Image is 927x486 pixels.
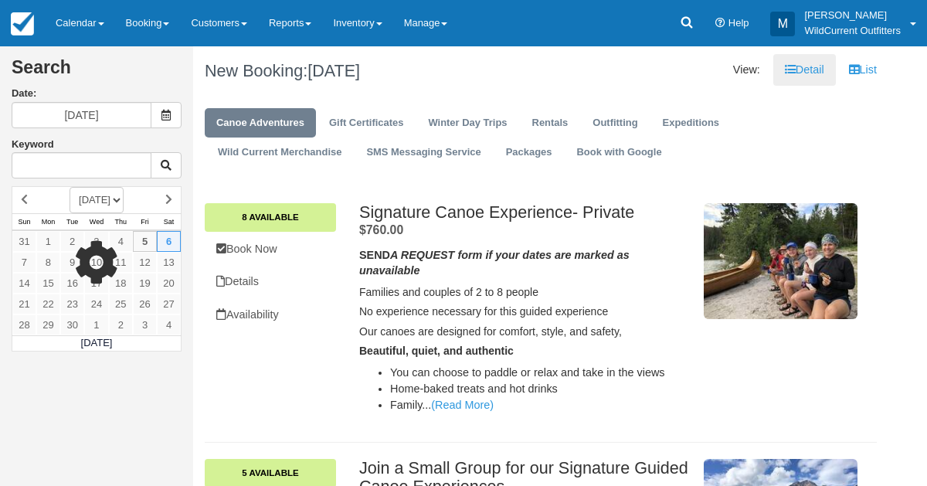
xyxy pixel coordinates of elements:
a: Availability [205,299,336,331]
img: checkfront-main-nav-mini-logo.png [11,12,34,36]
a: Book with Google [565,138,673,168]
strong: SEND [359,249,630,277]
label: Date: [12,87,182,101]
a: Packages [494,138,564,168]
h1: New Booking: [205,62,529,80]
h5: Our canoes are designed for comfort, style, and safety, [359,326,691,338]
a: Canoe Adventures [205,108,316,138]
p: WildCurrent Outfitters [804,23,901,39]
a: Gift Certificates [317,108,415,138]
label: Keyword [12,138,54,150]
img: M10-6 [704,203,857,319]
a: Detail [773,54,836,86]
a: List [837,54,888,86]
div: M [770,12,795,36]
a: Details [205,266,336,297]
a: Outfitting [581,108,649,138]
li: View: [722,54,772,86]
i: Help [715,19,725,29]
strong: Beautiful, quiet, and authentic [359,345,514,357]
em: A REQUEST form if your dates are marked as unavailable [359,249,630,277]
li: Home-baked treats and hot drinks [390,381,691,397]
li: Family... [390,397,691,413]
button: Keyword Search [151,152,182,178]
p: [PERSON_NAME] [804,8,901,23]
a: Book Now [205,233,336,265]
a: Wild Current Merchandise [206,138,353,168]
h5: Families and couples of 2 to 8 people [359,287,691,298]
span: $760.00 [359,223,403,236]
h2: Search [12,58,182,87]
strong: Price: $760 [359,223,403,236]
a: Winter Day Trips [416,108,518,138]
h2: Signature Canoe Experience- Private [359,203,691,222]
h5: No experience necessary for this guided experience [359,306,691,318]
a: Rentals [521,108,580,138]
span: Help [728,17,749,29]
a: 8 Available [205,203,336,231]
a: Expeditions [651,108,731,138]
span: [DATE] [307,61,360,80]
li: You can choose to paddle or relax and take in the views [390,365,691,381]
a: SMS Messaging Service [355,138,492,168]
a: (Read More) [431,399,494,411]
